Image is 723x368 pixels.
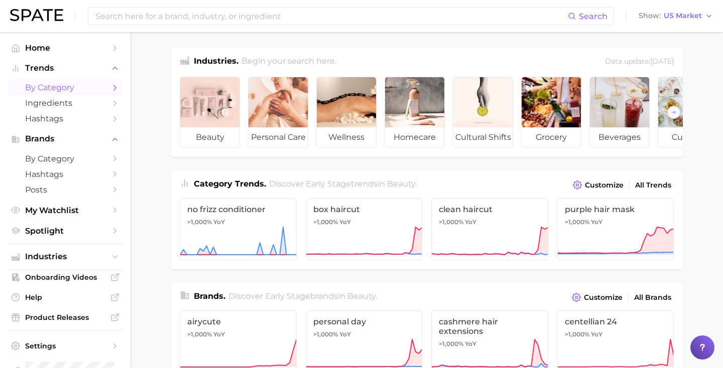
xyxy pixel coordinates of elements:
span: Brands . [194,291,225,301]
a: Home [8,40,123,56]
a: culinary [658,77,718,148]
a: by Category [8,151,123,166]
a: Product Releases [8,310,123,325]
a: Hashtags [8,111,123,126]
span: Hashtags [25,169,105,179]
span: >1,000% [313,330,338,338]
span: centellian 24 [565,317,667,326]
span: YoY [591,218,602,226]
button: ShowUS Market [636,10,715,23]
span: cashmere hair extensions [439,317,541,336]
button: Customize [569,290,625,304]
span: >1,000% [439,218,463,226]
span: YoY [213,330,225,338]
span: grocery [522,127,581,147]
a: My Watchlist [8,203,123,218]
span: >1,000% [313,218,338,226]
button: Brands [8,131,123,146]
a: beverages [589,77,650,148]
span: beauty [180,127,239,147]
img: SPATE [10,9,63,21]
span: homecare [385,127,444,147]
a: beauty [180,77,240,148]
span: Category Trends . [194,179,266,189]
a: by Category [8,80,123,95]
a: Posts [8,182,123,198]
span: >1,000% [187,218,212,226]
span: YoY [465,340,476,348]
a: Spotlight [8,223,123,239]
a: clean haircut>1,000% YoY [431,198,548,260]
span: YoY [591,330,602,338]
a: purple hair mask>1,000% YoY [557,198,674,260]
button: Industries [8,249,123,264]
span: beauty [387,179,415,189]
span: airycute [187,317,289,326]
span: Discover Early Stage brands in . [228,291,377,301]
span: Hashtags [25,114,105,123]
span: Onboarding Videos [25,273,105,282]
a: All Trends [633,178,674,192]
span: personal day [313,317,415,326]
span: Show [639,13,661,19]
span: purple hair mask [565,205,667,214]
span: >1,000% [565,218,589,226]
span: Product Releases [25,313,105,322]
span: Discover Early Stage trends in . [269,179,417,189]
span: Home [25,43,105,53]
button: Scroll Right [667,106,680,119]
span: beauty [347,291,376,301]
span: All Trends [635,181,671,190]
span: by Category [25,83,105,92]
span: Industries [25,252,105,261]
span: beverages [590,127,649,147]
a: Settings [8,338,123,353]
a: grocery [521,77,581,148]
span: All Brands [634,293,671,302]
a: homecare [385,77,445,148]
span: no frizz conditioner [187,205,289,214]
a: wellness [316,77,377,148]
span: US Market [664,13,702,19]
span: Customize [584,293,623,302]
span: YoY [339,218,351,226]
a: Ingredients [8,95,123,111]
a: Onboarding Videos [8,270,123,285]
span: YoY [213,218,225,226]
span: Trends [25,64,105,73]
span: Posts [25,185,105,195]
span: Help [25,293,105,302]
span: YoY [339,330,351,338]
a: box haircut>1,000% YoY [306,198,423,260]
span: >1,000% [187,330,212,338]
button: Customize [570,178,626,192]
span: Settings [25,341,105,350]
span: >1,000% [565,330,589,338]
span: cultural shifts [453,127,513,147]
span: Spotlight [25,226,105,236]
a: All Brands [632,291,674,304]
span: personal care [249,127,308,147]
a: Hashtags [8,166,123,182]
span: YoY [465,218,476,226]
span: culinary [658,127,717,147]
h2: Begin your search here. [242,55,336,69]
a: cultural shifts [453,77,513,148]
span: clean haircut [439,205,541,214]
span: Customize [585,181,624,190]
input: Search here for a brand, industry, or ingredient [94,8,568,25]
span: Ingredients [25,98,105,108]
span: by Category [25,154,105,163]
span: My Watchlist [25,206,105,215]
span: wellness [317,127,376,147]
h1: Industries. [194,55,238,69]
span: box haircut [313,205,415,214]
a: Help [8,290,123,305]
a: personal care [248,77,308,148]
div: Data update: [DATE] [605,55,674,69]
button: Trends [8,61,123,76]
a: no frizz conditioner>1,000% YoY [180,198,297,260]
span: Brands [25,134,105,143]
span: >1,000% [439,340,463,347]
span: Search [579,12,608,21]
